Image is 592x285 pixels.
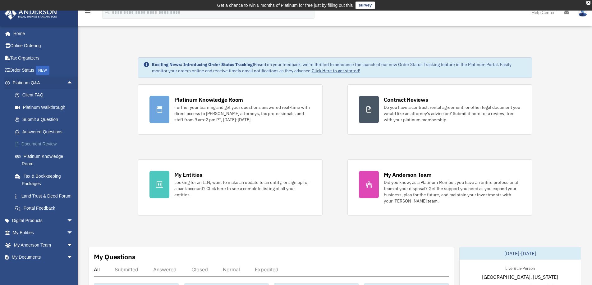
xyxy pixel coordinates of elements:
[9,126,82,138] a: Answered Questions
[174,171,202,179] div: My Entities
[3,7,59,20] img: Anderson Advisors Platinum Portal
[4,263,82,276] a: Online Learningarrow_drop_down
[174,179,311,198] div: Looking for an EIN, want to make an update to an entity, or sign up for a bank account? Click her...
[4,27,79,40] a: Home
[4,77,82,89] a: Platinum Q&Aarrow_drop_up
[36,66,49,75] div: NEW
[67,263,79,276] span: arrow_drop_down
[356,2,375,9] a: survey
[9,190,82,202] a: Land Trust & Deed Forum
[4,40,82,52] a: Online Ordering
[9,114,82,126] a: Submit a Question
[67,239,79,252] span: arrow_drop_down
[104,8,111,15] i: search
[9,150,82,170] a: Platinum Knowledge Room
[67,251,79,264] span: arrow_drop_down
[138,84,323,135] a: Platinum Knowledge Room Further your learning and get your questions answered real-time with dire...
[223,266,240,273] div: Normal
[500,265,540,271] div: Live & In-Person
[4,239,82,251] a: My Anderson Teamarrow_drop_down
[217,2,353,9] div: Get a chance to win 6 months of Platinum for free just by filling out this
[4,64,82,77] a: Order StatusNEW
[4,227,82,239] a: My Entitiesarrow_drop_down
[347,159,532,216] a: My Anderson Team Did you know, as a Platinum Member, you have an entire professional team at your...
[578,8,587,17] img: User Pic
[94,252,135,261] div: My Questions
[94,266,100,273] div: All
[312,68,360,73] a: Click Here to get started!
[9,138,82,150] a: Document Review
[9,101,82,114] a: Platinum Walkthrough
[9,170,82,190] a: Tax & Bookkeeping Packages
[4,52,82,64] a: Tax Organizers
[84,11,91,16] a: menu
[152,61,527,74] div: Based on your feedback, we're thrilled to announce the launch of our new Order Status Tracking fe...
[115,266,138,273] div: Submitted
[67,227,79,239] span: arrow_drop_down
[153,266,177,273] div: Answered
[138,159,323,216] a: My Entities Looking for an EIN, want to make an update to an entity, or sign up for a bank accoun...
[384,171,432,179] div: My Anderson Team
[460,247,581,260] div: [DATE]-[DATE]
[482,273,558,281] span: [GEOGRAPHIC_DATA], [US_STATE]
[384,179,521,204] div: Did you know, as a Platinum Member, you have an entire professional team at your disposal? Get th...
[174,96,243,104] div: Platinum Knowledge Room
[9,202,82,215] a: Portal Feedback
[4,251,82,264] a: My Documentsarrow_drop_down
[191,266,208,273] div: Closed
[174,104,311,123] div: Further your learning and get your questions answered real-time with direct access to [PERSON_NAM...
[67,214,79,227] span: arrow_drop_down
[347,84,532,135] a: Contract Reviews Do you have a contract, rental agreement, or other legal document you would like...
[384,104,521,123] div: Do you have a contract, rental agreement, or other legal document you would like an attorney's ad...
[255,266,278,273] div: Expedited
[384,96,428,104] div: Contract Reviews
[4,214,82,227] a: Digital Productsarrow_drop_down
[67,77,79,89] span: arrow_drop_up
[84,9,91,16] i: menu
[586,1,590,5] div: close
[152,62,254,67] strong: Exciting News: Introducing Order Status Tracking!
[9,89,82,101] a: Client FAQ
